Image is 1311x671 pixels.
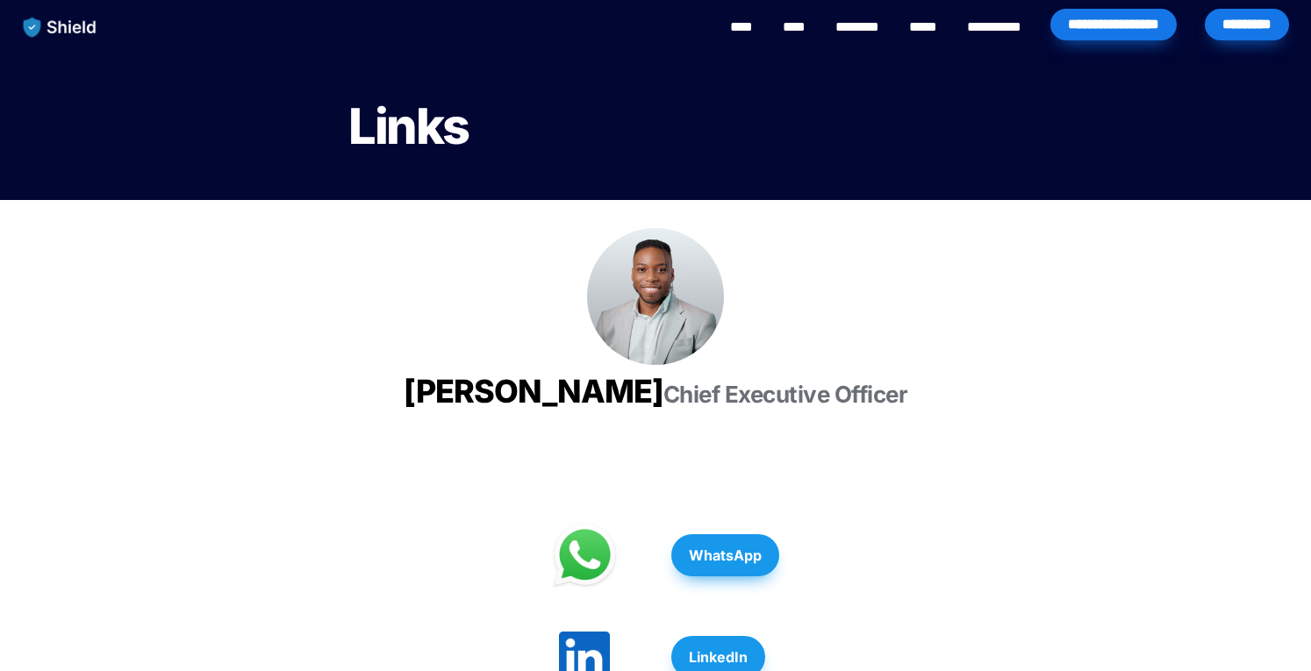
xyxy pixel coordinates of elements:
[663,381,908,408] span: Chief Executive Officer
[348,96,469,156] span: Links
[671,525,779,585] a: WhatsApp
[671,534,779,576] button: WhatsApp
[689,546,762,564] strong: WhatsApp
[404,372,663,410] span: [PERSON_NAME]
[15,9,105,46] img: website logo
[689,648,748,666] strong: LinkedIn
